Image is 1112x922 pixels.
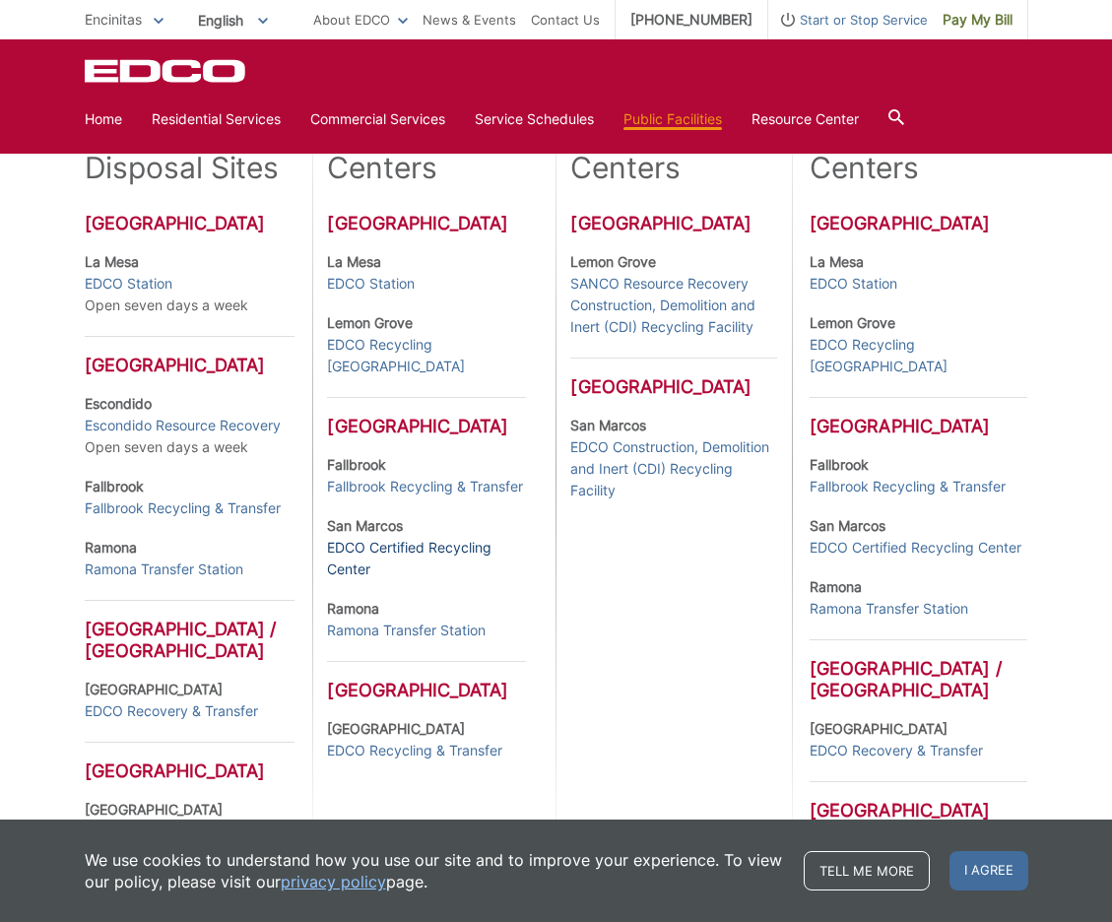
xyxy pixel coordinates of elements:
[623,108,722,130] a: Public Facilities
[949,851,1028,890] span: I agree
[85,801,223,818] strong: [GEOGRAPHIC_DATA]
[810,397,1027,437] h3: [GEOGRAPHIC_DATA]
[327,537,526,580] a: EDCO Certified Recycling Center
[810,578,862,595] strong: Ramona
[810,598,968,620] a: Ramona Transfer Station
[85,273,172,295] a: EDCO Station
[327,661,526,701] h3: [GEOGRAPHIC_DATA]
[570,253,656,270] strong: Lemon Grove
[810,740,983,761] a: EDCO Recovery & Transfer
[85,497,281,519] a: Fallbrook Recycling & Transfer
[327,600,379,617] strong: Ramona
[810,639,1027,701] h3: [GEOGRAPHIC_DATA] / [GEOGRAPHIC_DATA]
[752,108,859,130] a: Resource Center
[183,4,283,36] span: English
[570,417,646,433] strong: San Marcos
[423,9,516,31] a: News & Events
[85,681,223,697] strong: [GEOGRAPHIC_DATA]
[327,740,502,761] a: EDCO Recycling & Transfer
[810,213,1027,234] h3: [GEOGRAPHIC_DATA]
[570,436,776,501] a: EDCO Construction, Demolition and Inert (CDI) Recycling Facility
[810,720,948,737] strong: [GEOGRAPHIC_DATA]
[327,334,526,377] a: EDCO Recycling [GEOGRAPHIC_DATA]
[327,397,526,437] h3: [GEOGRAPHIC_DATA]
[85,849,784,892] p: We use cookies to understand how you use our site and to improve your experience. To view our pol...
[327,620,486,641] a: Ramona Transfer Station
[327,213,526,234] h3: [GEOGRAPHIC_DATA]
[810,273,897,295] a: EDCO Station
[531,9,600,31] a: Contact Us
[810,314,895,331] strong: Lemon Grove
[570,213,776,234] h3: [GEOGRAPHIC_DATA]
[85,59,248,83] a: EDCD logo. Return to the homepage.
[85,478,144,494] strong: Fallbrook
[85,539,137,556] strong: Ramona
[810,456,869,473] strong: Fallbrook
[85,213,295,234] h3: [GEOGRAPHIC_DATA]
[810,476,1006,497] a: Fallbrook Recycling & Transfer
[152,108,281,130] a: Residential Services
[810,253,864,270] strong: La Mesa
[327,517,403,534] strong: San Marcos
[810,334,1027,377] a: EDCO Recycling [GEOGRAPHIC_DATA]
[804,851,930,890] a: Tell me more
[327,720,465,737] strong: [GEOGRAPHIC_DATA]
[281,871,386,892] a: privacy policy
[85,108,122,130] a: Home
[85,336,295,376] h3: [GEOGRAPHIC_DATA]
[570,273,776,338] a: SANCO Resource Recovery Construction, Demolition and Inert (CDI) Recycling Facility
[85,251,295,316] p: Open seven days a week
[327,476,523,497] a: Fallbrook Recycling & Transfer
[327,456,386,473] strong: Fallbrook
[85,253,139,270] strong: La Mesa
[85,415,281,436] a: Escondido Resource Recovery
[85,742,295,782] h3: [GEOGRAPHIC_DATA]
[943,9,1013,31] span: Pay My Bill
[810,781,1027,822] h3: [GEOGRAPHIC_DATA]
[810,537,1021,559] a: EDCO Certified Recycling Center
[810,517,885,534] strong: San Marcos
[475,108,594,130] a: Service Schedules
[85,395,152,412] strong: Escondido
[85,559,243,580] a: Ramona Transfer Station
[313,9,408,31] a: About EDCO
[85,393,295,458] p: Open seven days a week
[327,253,381,270] strong: La Mesa
[327,314,413,331] strong: Lemon Grove
[85,11,142,28] span: Encinitas
[570,358,776,398] h3: [GEOGRAPHIC_DATA]
[85,700,258,722] a: EDCO Recovery & Transfer
[310,108,445,130] a: Commercial Services
[327,273,415,295] a: EDCO Station
[85,600,295,662] h3: [GEOGRAPHIC_DATA] / [GEOGRAPHIC_DATA]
